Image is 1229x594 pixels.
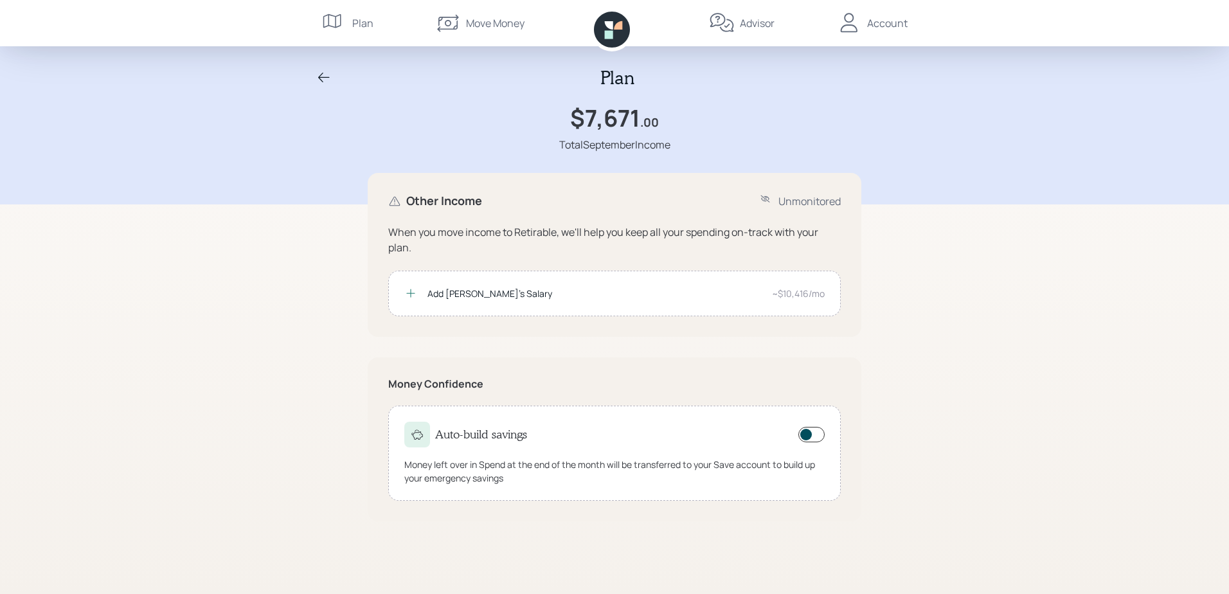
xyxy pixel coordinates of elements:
[427,287,762,300] div: Add [PERSON_NAME]'s Salary
[559,137,670,152] div: Total September Income
[740,15,775,31] div: Advisor
[867,15,908,31] div: Account
[388,378,841,390] h5: Money Confidence
[388,224,841,255] div: When you move income to Retirable, we'll help you keep all your spending on-track with your plan.
[466,15,525,31] div: Move Money
[600,67,634,89] h2: Plan
[640,116,659,130] h4: .00
[435,428,527,442] h4: Auto-build savings
[570,104,640,132] h1: $7,671
[778,194,841,209] div: Unmonitored
[406,194,482,208] h4: Other Income
[352,15,373,31] div: Plan
[772,287,825,300] div: ~$10,416/mo
[404,458,825,485] div: Money left over in Spend at the end of the month will be transferred to your Save account to buil...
